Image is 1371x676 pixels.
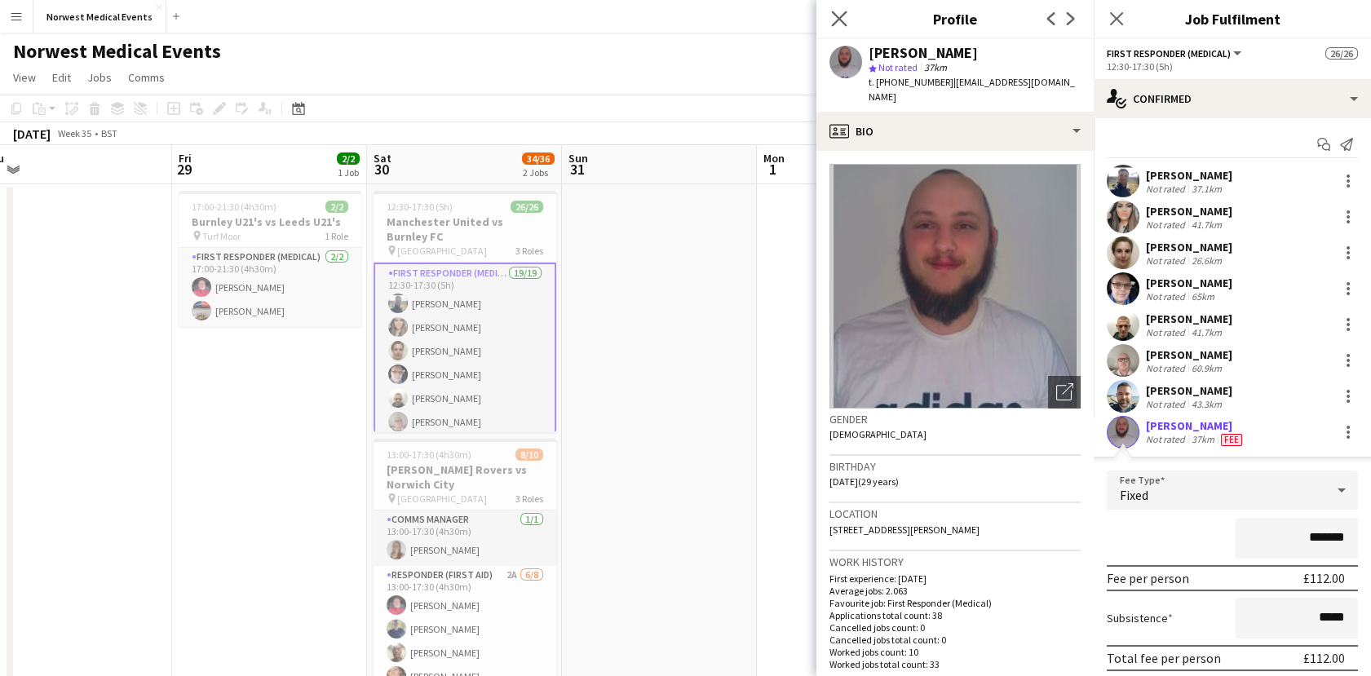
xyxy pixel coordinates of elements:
h1: Norwest Medical Events [13,39,221,64]
div: Open photos pop-in [1048,376,1081,409]
app-job-card: 12:30-17:30 (5h)26/26Manchester United vs Burnley FC [GEOGRAPHIC_DATA]3 RolesFirst Responder (Med... [374,191,556,432]
span: 17:00-21:30 (4h30m) [192,201,276,213]
span: 31 [566,160,588,179]
span: First Responder (Medical) [1107,47,1231,60]
span: 12:30-17:30 (5h) [387,201,453,213]
div: [PERSON_NAME] [1146,168,1232,183]
div: Not rated [1146,290,1188,303]
span: Fri [179,151,192,166]
span: 3 Roles [515,493,543,505]
label: Subsistence [1107,611,1173,625]
span: Comms [128,70,165,85]
div: Not rated [1146,326,1188,338]
p: Cancelled jobs total count: 0 [829,634,1081,646]
div: £112.00 [1303,650,1345,666]
div: [PERSON_NAME] [1146,276,1232,290]
h3: Location [829,506,1081,521]
p: Worked jobs total count: 33 [829,658,1081,670]
span: Sat [374,151,391,166]
span: | [EMAIL_ADDRESS][DOMAIN_NAME] [869,76,1075,103]
h3: Gender [829,412,1081,426]
span: 26/26 [1325,47,1358,60]
p: First experience: [DATE] [829,572,1081,585]
span: [GEOGRAPHIC_DATA] [397,245,487,257]
span: Jobs [87,70,112,85]
button: First Responder (Medical) [1107,47,1244,60]
div: Total fee per person [1107,650,1221,666]
a: Jobs [81,67,118,88]
span: Sun [568,151,588,166]
span: 2/2 [337,152,360,165]
h3: Birthday [829,459,1081,474]
div: [DATE] [13,126,51,142]
a: View [7,67,42,88]
div: Not rated [1146,183,1188,195]
span: Fee [1221,434,1242,446]
div: Fee per person [1107,570,1189,586]
div: 12:30-17:30 (5h) [1107,60,1358,73]
span: Mon [763,151,785,166]
p: Applications total count: 38 [829,609,1081,621]
app-card-role: First Responder (Medical)2/217:00-21:30 (4h30m)[PERSON_NAME][PERSON_NAME] [179,248,361,327]
div: [PERSON_NAME] [869,46,978,60]
span: Edit [52,70,71,85]
h3: Job Fulfilment [1094,8,1371,29]
a: Edit [46,67,77,88]
span: Fixed [1120,487,1148,503]
div: Not rated [1146,219,1188,231]
span: 13:00-17:30 (4h30m) [387,448,471,461]
app-card-role: Comms Manager1/113:00-17:30 (4h30m)[PERSON_NAME] [374,510,556,566]
div: 60.9km [1188,362,1225,374]
span: 26/26 [511,201,543,213]
div: 26.6km [1188,254,1225,267]
span: 3 Roles [515,245,543,257]
span: 2/2 [325,201,348,213]
div: Crew has different fees then in role [1218,433,1245,446]
img: Crew avatar or photo [829,164,1081,409]
span: [GEOGRAPHIC_DATA] [397,493,487,505]
div: [PERSON_NAME] [1146,383,1232,398]
a: Comms [122,67,171,88]
div: 2 Jobs [523,166,554,179]
span: 37km [921,61,950,73]
app-job-card: 17:00-21:30 (4h30m)2/2Burnley U21's vs Leeds U21's Turf Moor1 RoleFirst Responder (Medical)2/217:... [179,191,361,327]
span: 30 [371,160,391,179]
div: [PERSON_NAME] [1146,204,1232,219]
div: Not rated [1146,433,1188,446]
div: [PERSON_NAME] [1146,418,1245,433]
span: [DATE] (29 years) [829,475,899,488]
h3: Burnley U21's vs Leeds U21's [179,214,361,229]
span: Week 35 [54,127,95,139]
div: 41.7km [1188,326,1225,338]
span: Turf Moor [202,230,241,242]
span: [DEMOGRAPHIC_DATA] [829,428,927,440]
span: 8/10 [515,448,543,461]
div: 41.7km [1188,219,1225,231]
div: Not rated [1146,398,1188,410]
div: 37km [1188,433,1218,446]
div: [PERSON_NAME] [1146,240,1232,254]
div: 1 Job [338,166,359,179]
button: Norwest Medical Events [33,1,166,33]
h3: Manchester United vs Burnley FC [374,214,556,244]
span: Not rated [878,61,918,73]
span: 1 [761,160,785,179]
h3: Profile [816,8,1094,29]
div: Not rated [1146,362,1188,374]
div: Not rated [1146,254,1188,267]
p: Worked jobs count: 10 [829,646,1081,658]
h3: Work history [829,554,1081,569]
div: 65km [1188,290,1218,303]
div: Bio [816,112,1094,151]
div: 37.1km [1188,183,1225,195]
h3: [PERSON_NAME] Rovers vs Norwich City [374,462,556,492]
div: Confirmed [1094,79,1371,118]
div: £112.00 [1303,570,1345,586]
p: Cancelled jobs count: 0 [829,621,1081,634]
div: 43.3km [1188,398,1225,410]
span: [STREET_ADDRESS][PERSON_NAME] [829,524,980,536]
span: 34/36 [522,152,555,165]
p: Average jobs: 2.063 [829,585,1081,597]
